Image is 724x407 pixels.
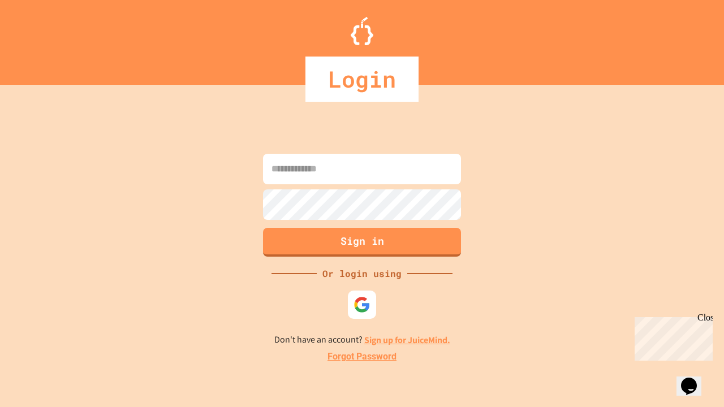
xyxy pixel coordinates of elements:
a: Sign up for JuiceMind. [364,334,450,346]
iframe: chat widget [676,362,713,396]
div: Login [305,57,419,102]
div: Or login using [317,267,407,280]
img: google-icon.svg [354,296,370,313]
a: Forgot Password [327,350,397,363]
iframe: chat widget [630,313,713,361]
p: Don't have an account? [274,333,450,347]
div: Chat with us now!Close [5,5,78,72]
img: Logo.svg [351,17,373,45]
button: Sign in [263,228,461,257]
